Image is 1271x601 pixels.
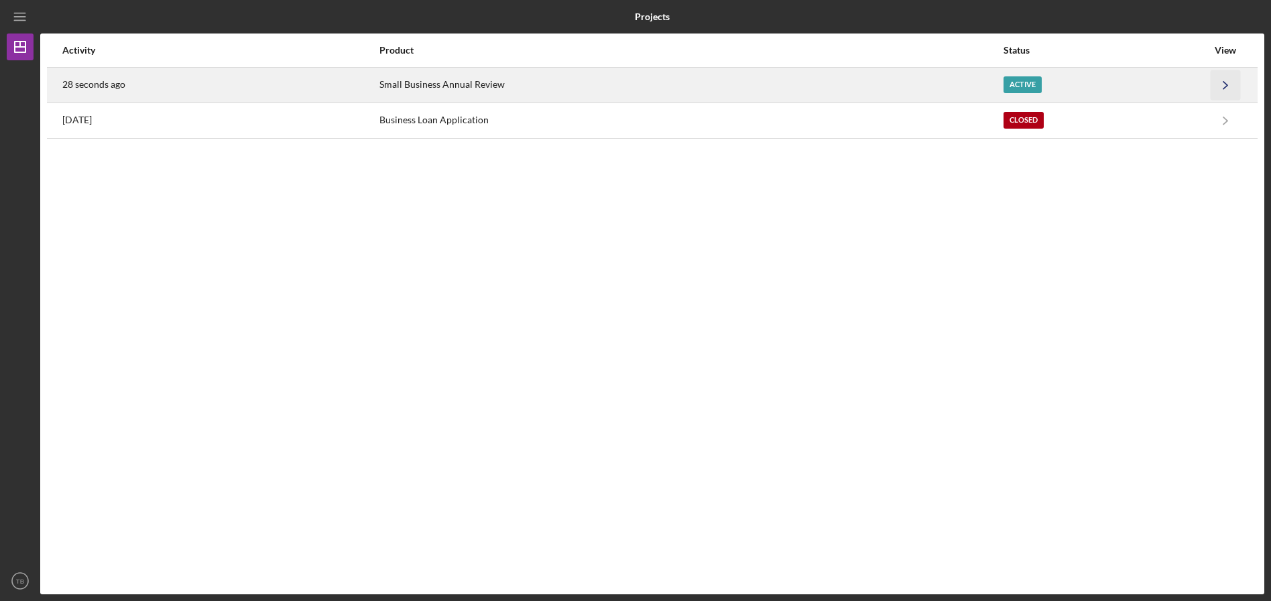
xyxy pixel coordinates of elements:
[62,79,125,90] time: 2025-08-18 19:05
[62,115,92,125] time: 2024-07-24 20:02
[7,567,34,594] button: TB
[379,68,1002,102] div: Small Business Annual Review
[1004,112,1044,129] div: Closed
[379,104,1002,137] div: Business Loan Application
[1004,45,1207,56] div: Status
[379,45,1002,56] div: Product
[62,45,378,56] div: Activity
[1209,45,1242,56] div: View
[1004,76,1042,93] div: Active
[635,11,670,22] b: Projects
[16,578,24,585] text: TB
